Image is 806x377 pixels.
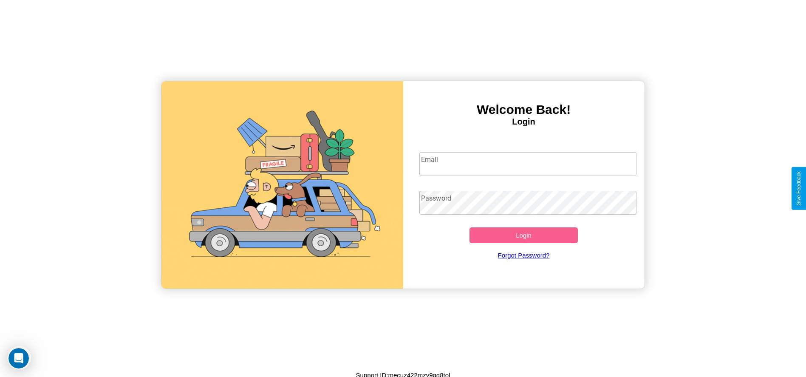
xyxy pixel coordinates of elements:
button: Login [469,227,578,243]
h4: Login [403,117,645,127]
img: gif [161,81,403,289]
a: Forgot Password? [415,243,632,267]
iframe: Intercom live chat [8,348,29,368]
h3: Welcome Back! [403,102,645,117]
div: Give Feedback [796,171,802,206]
iframe: Intercom live chat discovery launcher [7,346,31,370]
